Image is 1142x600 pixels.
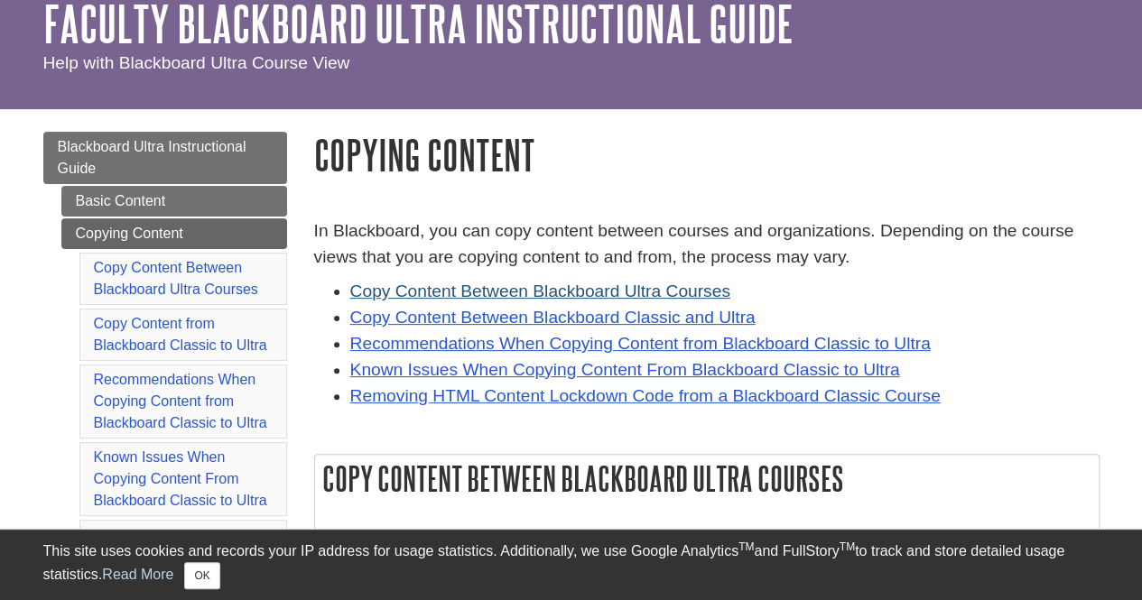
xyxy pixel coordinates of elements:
p: In Blackboard Ultra, you can copy individual content items or all content items from one Ultra co... [324,524,1090,577]
span: Help with Blackboard Ultra Course View [43,53,350,72]
sup: TM [738,540,754,553]
a: Recommendations When Copying Content from Blackboard Classic to Ultra [350,334,931,353]
a: Copy Content Between Blackboard Classic and Ultra [350,308,756,327]
a: Blackboard Ultra Instructional Guide [43,132,287,184]
a: Read More [102,567,173,582]
span: Blackboard Ultra Instructional Guide [58,139,246,176]
h1: Copying Content [314,132,1100,178]
a: Removing HTML Content Lockdown Code from a Blackboard Classic Course [94,527,267,586]
div: This site uses cookies and records your IP address for usage statistics. Additionally, we use Goo... [43,540,1100,589]
a: Removing HTML Content Lockdown Code from a Blackboard Classic Course [350,386,941,405]
a: Known Issues When Copying Content From Blackboard Classic to Ultra [350,360,900,379]
a: Recommendations When Copying Content from Blackboard Classic to Ultra [94,372,267,430]
h2: Copy Content Between Blackboard Ultra Courses [315,455,1099,503]
a: Known Issues When Copying Content From Blackboard Classic to Ultra [94,449,267,508]
a: Copy Content from Blackboard Classic to Ultra [94,316,267,353]
a: Copying Content [61,218,287,249]
p: In Blackboard, you can copy content between courses and organizations. Depending on the course vi... [314,218,1100,271]
a: Copy Content Between Blackboard Ultra Courses [94,260,258,297]
a: Basic Content [61,186,287,217]
sup: TM [840,540,855,553]
a: Copy Content Between Blackboard Ultra Courses [350,282,730,300]
button: Close [184,562,219,589]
